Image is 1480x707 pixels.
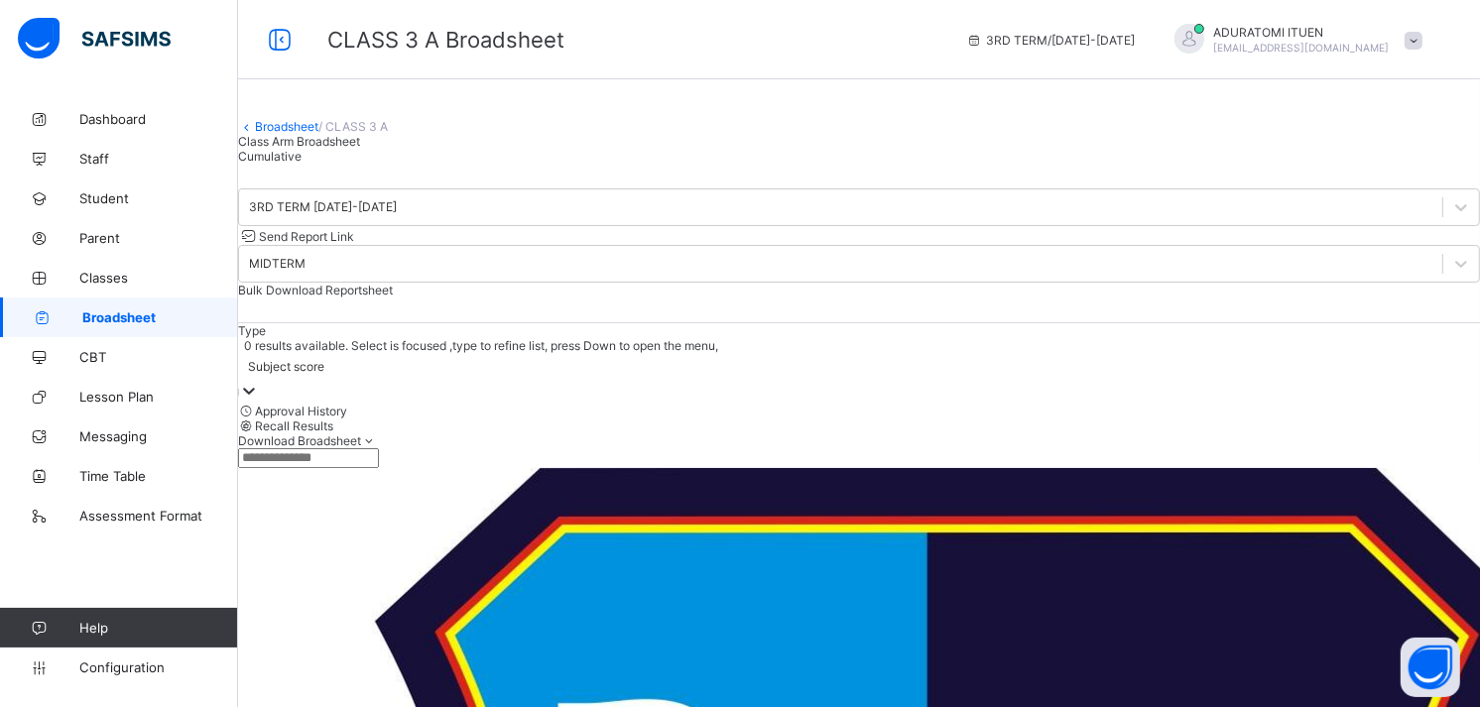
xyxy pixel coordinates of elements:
[966,33,1135,48] span: session/term information
[79,151,238,167] span: Staff
[18,18,171,59] img: safsims
[79,428,238,444] span: Messaging
[79,349,238,365] span: CBT
[238,283,393,297] span: Bulk Download Reportsheet
[79,270,238,286] span: Classes
[79,468,238,484] span: Time Table
[238,149,302,164] span: Cumulative
[255,404,347,418] span: Approval History
[249,257,306,272] div: MIDTERM
[241,338,718,353] span: 0 results available. Select is focused ,type to refine list, press Down to open the menu,
[259,229,354,244] span: Send Report Link
[238,134,360,149] span: Class Arm Broadsheet
[249,200,397,215] div: 3RD TERM [DATE]-[DATE]
[79,620,237,636] span: Help
[79,659,237,675] span: Configuration
[79,230,238,246] span: Parent
[327,27,564,53] span: Class Arm Broadsheet
[79,389,238,405] span: Lesson Plan
[238,433,361,448] span: Download Broadsheet
[79,508,238,524] span: Assessment Format
[1214,25,1390,40] span: ADURATOMI ITUEN
[255,119,318,134] a: Broadsheet
[318,119,388,134] span: / CLASS 3 A
[1214,42,1390,54] span: [EMAIL_ADDRESS][DOMAIN_NAME]
[82,309,238,325] span: Broadsheet
[1155,24,1432,57] div: ADURATOMIITUEN
[1401,638,1460,697] button: Open asap
[248,360,324,375] div: Subject score
[79,111,238,127] span: Dashboard
[79,190,238,206] span: Student
[238,323,266,338] span: Type
[255,418,333,433] span: Recall Results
